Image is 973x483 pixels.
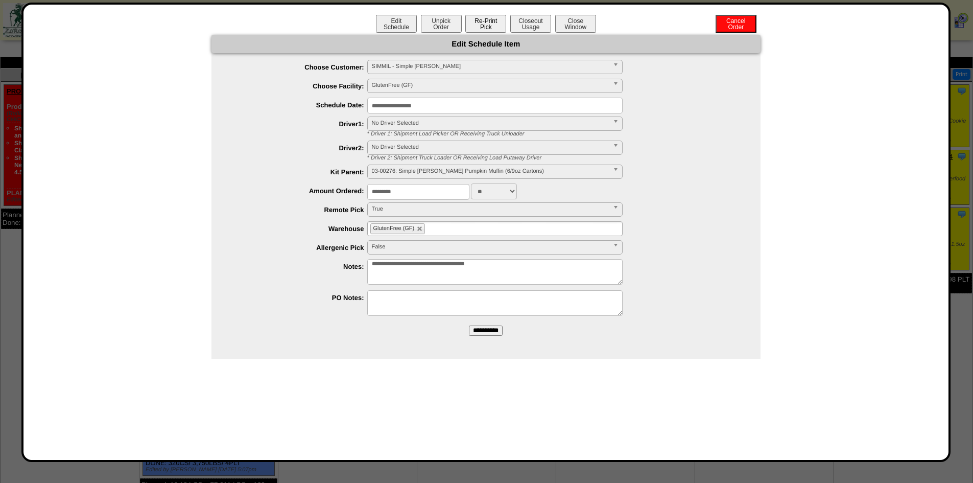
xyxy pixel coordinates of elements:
[232,82,367,90] label: Choose Facility:
[232,206,367,214] label: Remote Pick
[510,15,551,33] button: CloseoutUsage
[232,244,367,251] label: Allergenic Pick
[554,23,597,31] a: CloseWindow
[360,131,761,137] div: * Driver 1: Shipment Load Picker OR Receiving Truck Unloader
[232,263,367,270] label: Notes:
[360,155,761,161] div: * Driver 2: Shipment Truck Loader OR Receiving Load Putaway Driver
[716,15,756,33] button: CancelOrder
[232,225,367,233] label: Warehouse
[372,60,609,73] span: SIMMIL - Simple [PERSON_NAME]
[232,294,367,302] label: PO Notes:
[211,35,761,53] div: Edit Schedule Item
[555,15,596,33] button: CloseWindow
[465,15,506,33] button: Re-PrintPick
[376,15,417,33] button: EditSchedule
[372,117,609,129] span: No Driver Selected
[372,141,609,153] span: No Driver Selected
[372,203,609,215] span: True
[421,15,462,33] button: UnpickOrder
[372,241,609,253] span: False
[232,63,367,71] label: Choose Customer:
[232,101,367,109] label: Schedule Date:
[232,168,367,176] label: Kit Parent:
[372,79,609,91] span: GlutenFree (GF)
[232,187,367,195] label: Amount Ordered:
[232,120,367,128] label: Driver1:
[232,144,367,152] label: Driver2:
[372,165,609,177] span: 03-00276: Simple [PERSON_NAME] Pumpkin Muffin (6/9oz Cartons)
[373,225,415,232] span: GlutenFree (GF)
